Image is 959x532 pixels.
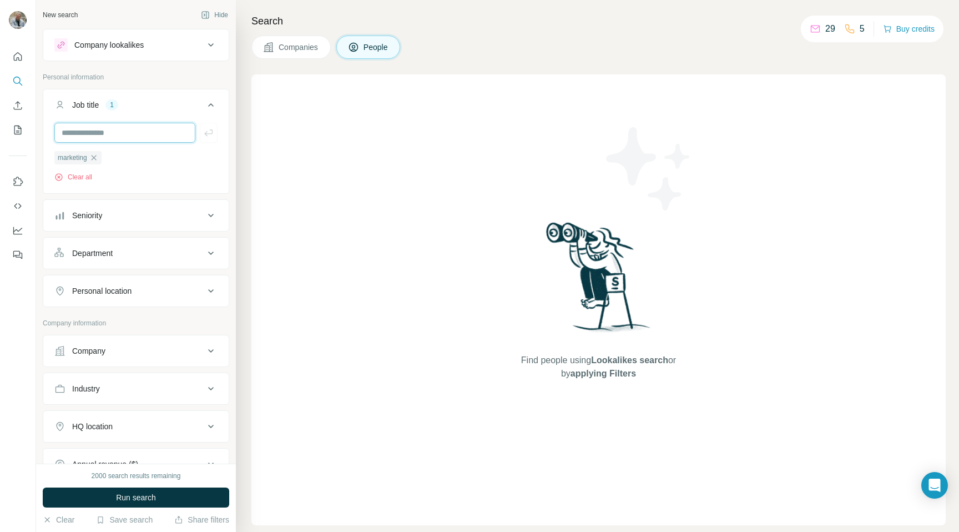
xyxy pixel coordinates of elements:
[251,13,946,29] h4: Search
[9,120,27,140] button: My lists
[43,202,229,229] button: Seniority
[860,22,865,36] p: 5
[571,369,636,378] span: applying Filters
[72,210,102,221] div: Seniority
[72,285,132,297] div: Personal location
[9,196,27,216] button: Use Surfe API
[72,421,113,432] div: HQ location
[43,92,229,123] button: Job title1
[105,100,118,110] div: 1
[54,172,92,182] button: Clear all
[43,451,229,478] button: Annual revenue ($)
[825,22,835,36] p: 29
[96,514,153,525] button: Save search
[43,488,229,508] button: Run search
[9,11,27,29] img: Avatar
[509,354,687,380] span: Find people using or by
[43,338,229,364] button: Company
[72,383,100,394] div: Industry
[92,471,181,481] div: 2000 search results remaining
[9,172,27,192] button: Use Surfe on LinkedIn
[9,245,27,265] button: Feedback
[541,219,657,343] img: Surfe Illustration - Woman searching with binoculars
[43,318,229,328] p: Company information
[43,10,78,20] div: New search
[72,459,138,470] div: Annual revenue ($)
[43,375,229,402] button: Industry
[364,42,389,53] span: People
[883,21,935,37] button: Buy credits
[174,514,229,525] button: Share filters
[9,220,27,240] button: Dashboard
[74,39,144,51] div: Company lookalikes
[9,47,27,67] button: Quick start
[116,492,156,503] span: Run search
[43,413,229,440] button: HQ location
[72,99,99,111] div: Job title
[72,248,113,259] div: Department
[921,472,948,499] div: Open Intercom Messenger
[43,278,229,304] button: Personal location
[9,71,27,91] button: Search
[591,355,668,365] span: Lookalikes search
[58,153,87,163] span: marketing
[72,345,105,357] div: Company
[43,514,74,525] button: Clear
[9,96,27,116] button: Enrich CSV
[599,119,699,219] img: Surfe Illustration - Stars
[43,72,229,82] p: Personal information
[43,240,229,267] button: Department
[43,32,229,58] button: Company lookalikes
[193,7,236,23] button: Hide
[279,42,319,53] span: Companies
